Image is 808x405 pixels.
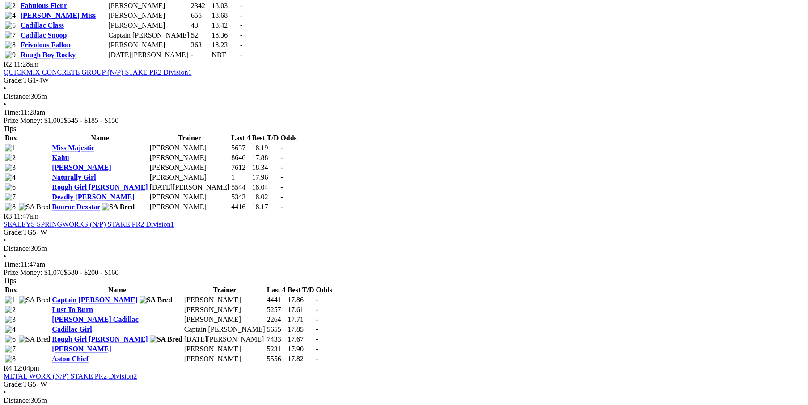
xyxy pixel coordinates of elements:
td: 5655 [267,325,286,334]
a: Captain [PERSON_NAME] [52,296,138,304]
td: 5343 [231,193,250,202]
img: SA Bred [102,203,135,211]
span: - [280,164,283,171]
span: Distance: [4,93,30,100]
a: Rough Girl [PERSON_NAME] [52,335,148,343]
img: SA Bred [19,296,51,304]
img: SA Bred [19,203,51,211]
span: - [280,154,283,161]
img: 4 [5,173,16,181]
th: Trainer [184,286,266,295]
th: Name [51,134,148,143]
img: 2 [5,2,16,10]
div: 305m [4,397,804,405]
span: • [4,101,6,108]
td: [PERSON_NAME] [108,1,190,10]
td: [PERSON_NAME] [149,143,230,152]
td: [DATE][PERSON_NAME] [108,51,190,59]
span: - [280,173,283,181]
img: 5 [5,21,16,30]
td: [PERSON_NAME] [108,41,190,50]
td: 5231 [267,345,286,354]
img: 4 [5,12,16,20]
td: Captain [PERSON_NAME] [108,31,190,40]
div: Prize Money: $1,070 [4,269,804,277]
th: Best T/D [287,286,315,295]
img: 6 [5,183,16,191]
a: Bourne Dexstar [52,203,100,211]
a: Cadillac Snoop [21,31,67,39]
td: [PERSON_NAME] [184,345,266,354]
span: - [316,325,318,333]
img: 8 [5,41,16,49]
img: 9 [5,51,16,59]
div: TG1-4W [4,76,804,84]
a: Deadly [PERSON_NAME] [52,193,134,201]
th: Odds [280,134,297,143]
span: Time: [4,109,21,116]
span: • [4,253,6,260]
a: Fabulous Fleur [21,2,67,9]
span: - [280,203,283,211]
div: 11:47am [4,261,804,269]
td: [PERSON_NAME] [184,354,266,363]
td: Captain [PERSON_NAME] [184,325,266,334]
td: 363 [190,41,210,50]
td: [PERSON_NAME] [108,21,190,30]
img: 1 [5,144,16,152]
a: Miss Majestic [52,144,94,152]
td: 5637 [231,143,250,152]
img: 3 [5,164,16,172]
img: 3 [5,316,16,324]
td: 18.02 [251,193,279,202]
a: Cadillac Girl [52,325,92,333]
td: 5544 [231,183,250,192]
td: [PERSON_NAME] [149,173,230,182]
span: - [240,31,242,39]
td: 5556 [267,354,286,363]
span: Tips [4,277,16,284]
a: [PERSON_NAME] Miss [21,12,96,19]
span: $545 - $185 - $150 [64,117,119,124]
span: • [4,84,6,92]
td: 17.67 [287,335,315,344]
img: 1 [5,296,16,304]
div: 11:28am [4,109,804,117]
span: - [280,183,283,191]
td: 17.86 [287,295,315,304]
a: Kahu [52,154,69,161]
span: R3 [4,212,12,220]
th: Last 4 [231,134,250,143]
span: - [316,345,318,353]
div: Prize Money: $1,005 [4,117,804,125]
span: - [316,306,318,313]
img: 8 [5,203,16,211]
span: - [280,193,283,201]
div: 305m [4,93,804,101]
span: - [280,144,283,152]
a: [PERSON_NAME] Cadillac [52,316,138,323]
td: 4416 [231,202,250,211]
td: 2264 [267,315,286,324]
a: [PERSON_NAME] [52,345,111,353]
td: 18.36 [211,31,239,40]
td: [PERSON_NAME] [149,202,230,211]
td: 17.96 [251,173,279,182]
td: 655 [190,11,210,20]
a: SEALEYS SPRINGWORKS (N/P) STAKE PR2 Division1 [4,220,174,228]
span: - [240,41,242,49]
td: [DATE][PERSON_NAME] [149,183,230,192]
td: [PERSON_NAME] [149,193,230,202]
a: Rough Boy Rocky [21,51,76,59]
th: Trainer [149,134,230,143]
td: - [190,51,210,59]
td: 43 [190,21,210,30]
td: 52 [190,31,210,40]
span: Tips [4,125,16,132]
img: 2 [5,154,16,162]
td: 17.90 [287,345,315,354]
span: Grade: [4,76,23,84]
span: - [316,316,318,323]
th: Name [51,286,182,295]
div: TG5+W [4,228,804,236]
